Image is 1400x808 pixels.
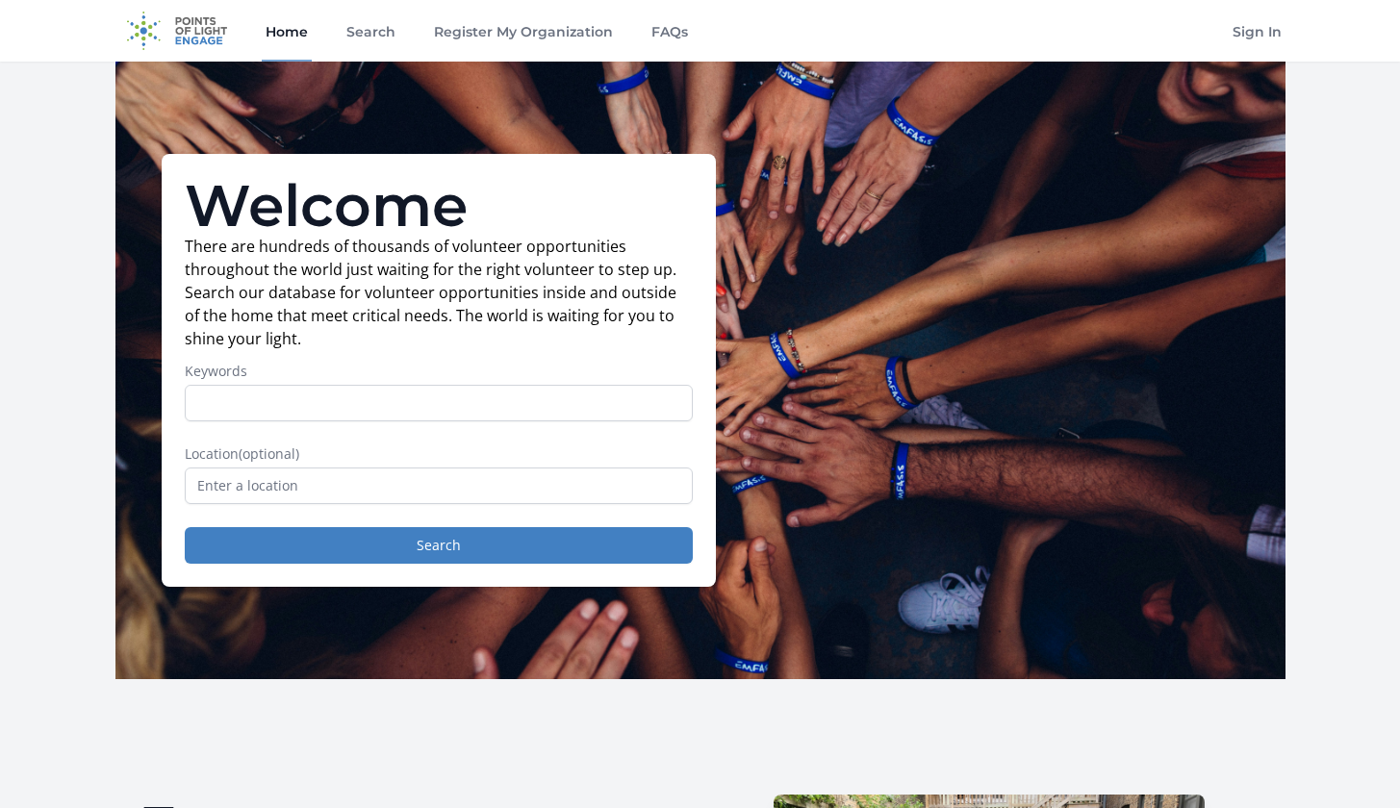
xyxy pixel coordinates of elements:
p: There are hundreds of thousands of volunteer opportunities throughout the world just waiting for ... [185,235,693,350]
input: Enter a location [185,467,693,504]
h1: Welcome [185,177,693,235]
span: (optional) [239,444,299,463]
label: Location [185,444,693,464]
label: Keywords [185,362,693,381]
button: Search [185,527,693,564]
